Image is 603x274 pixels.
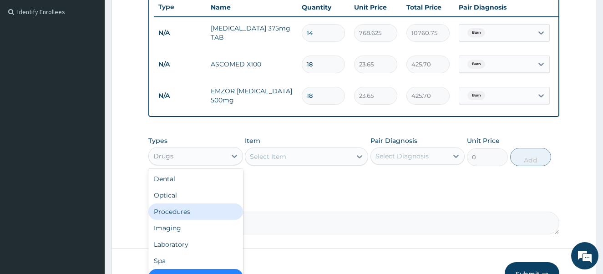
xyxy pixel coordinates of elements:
div: Laboratory [148,236,243,253]
textarea: Type your message and hit 'Enter' [5,180,173,212]
td: EMZOR [MEDICAL_DATA] 500mg [206,82,297,109]
div: Dental [148,171,243,187]
span: Burn [467,91,485,100]
label: Unit Price [467,136,500,145]
span: Burn [467,28,485,37]
td: N/A [154,25,206,41]
td: ASCOMED X100 [206,55,297,73]
label: Item [245,136,260,145]
div: Drugs [153,152,173,161]
button: Add [510,148,551,166]
div: Chat with us now [47,51,153,63]
div: Minimize live chat window [149,5,171,26]
div: Procedures [148,203,243,220]
div: Select Item [250,152,286,161]
label: Types [148,137,167,145]
img: d_794563401_company_1708531726252_794563401 [17,46,37,68]
div: Optical [148,187,243,203]
div: Spa [148,253,243,269]
span: We're online! [53,80,126,172]
td: N/A [154,87,206,104]
div: Select Diagnosis [375,152,429,161]
label: Comment [148,199,560,207]
label: Pair Diagnosis [370,136,417,145]
td: [MEDICAL_DATA] 375mg TAB [206,19,297,46]
td: N/A [154,56,206,73]
span: Burn [467,60,485,69]
div: Imaging [148,220,243,236]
